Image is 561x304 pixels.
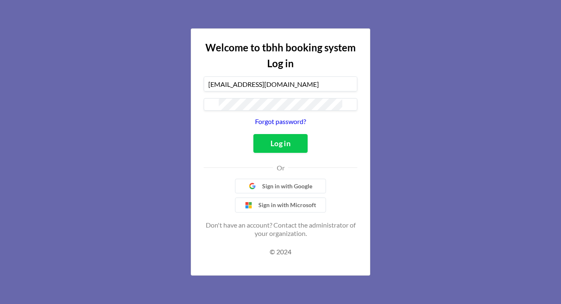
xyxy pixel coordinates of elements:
[277,164,285,172] span: Or
[204,57,357,70] h2: Log in
[255,117,306,125] a: Forgot password?
[204,41,357,54] h2: Welcome to tbhh booking system
[245,202,252,208] img: bjS+NI2z1I7mU5m9Un37Pwvov9ejHv4q9IAAAAASUVORK5CYII=
[235,198,326,213] a: Sign in with Microsoft
[253,134,308,153] button: Log in
[204,221,357,238] p: Don't have an account? Contact the administrator of your organization.
[262,182,312,190] span: Sign in with Google
[249,183,255,189] img: google-icon.f27ecdef.png
[258,201,316,209] span: Sign in with Microsoft
[204,248,357,256] p: © 2024
[204,77,357,91] input: Email
[235,179,326,194] a: Sign in with Google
